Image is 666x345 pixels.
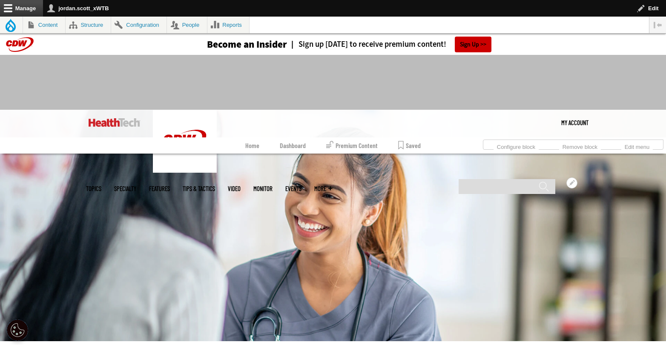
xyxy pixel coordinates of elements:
[207,17,250,33] a: Reports
[7,319,28,341] button: Open Preferences
[89,118,140,127] img: Home
[228,185,241,192] a: Video
[111,17,166,33] a: Configuration
[253,185,273,192] a: MonITor
[167,17,207,33] a: People
[566,177,577,188] button: Open Helpful Tips for Hospitals When Implementing Microsoft Dragon Copilot configuration options
[66,17,111,33] a: Structure
[183,185,215,192] a: Tips & Tactics
[398,137,421,154] a: Saved
[285,185,301,192] a: Events
[494,141,539,151] a: Configure block
[326,137,378,154] a: Premium Content
[7,319,28,341] div: Cookie Settings
[621,141,653,151] a: Edit menu
[23,17,65,33] a: Content
[455,37,491,52] a: Sign Up
[153,110,217,173] img: Home
[175,40,287,49] a: Become an Insider
[559,141,601,151] a: Remove block
[314,185,332,192] span: More
[178,63,488,102] iframe: advertisement
[245,137,259,154] a: Home
[153,166,217,175] a: CDW
[561,110,588,135] div: User menu
[114,185,136,192] span: Specialty
[149,185,170,192] a: Features
[561,110,588,135] a: My Account
[207,40,287,49] h3: Become an Insider
[86,185,101,192] span: Topics
[649,17,666,33] button: Vertical orientation
[287,40,446,48] a: Sign up [DATE] to receive premium content!
[280,137,306,154] a: Dashboard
